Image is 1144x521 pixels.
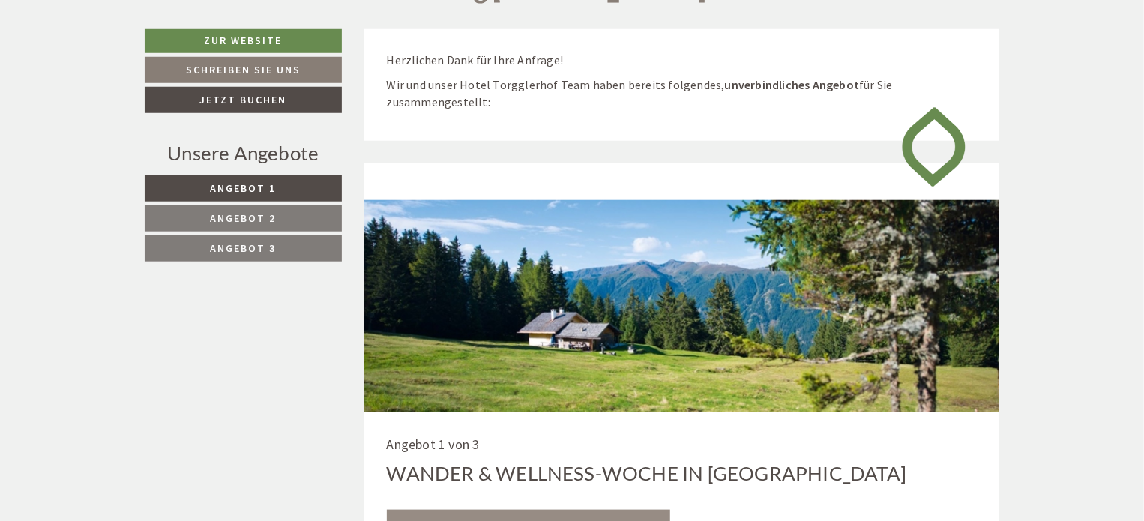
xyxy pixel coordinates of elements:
[145,139,342,167] div: Unsere Angebote
[725,77,860,92] strong: unverbindliches Angebot
[23,73,238,84] small: 20:56
[145,57,342,83] a: Schreiben Sie uns
[387,52,978,69] p: Herzlichen Dank für Ihre Anfrage!
[145,87,342,113] a: Jetzt buchen
[891,94,977,200] img: image
[249,12,342,37] div: Donnerstag
[501,395,591,421] button: Senden
[23,44,238,56] div: [GEOGRAPHIC_DATA]
[210,211,276,225] span: Angebot 2
[210,181,276,195] span: Angebot 1
[387,436,480,453] span: Angebot 1 von 3
[145,29,342,53] a: Zur Website
[364,200,1000,412] img: wander-wellness-woche-in-suedtirol-De6-cwm-5915p.jpg
[210,241,276,255] span: Angebot 3
[387,76,978,111] p: Wir und unser Hotel Torgglerhof Team haben bereits folgendes, für Sie zusammengestellt:
[12,41,245,87] div: Guten Tag, wie können wir Ihnen helfen?
[387,460,907,487] div: Wander & Wellness-Woche in [GEOGRAPHIC_DATA]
